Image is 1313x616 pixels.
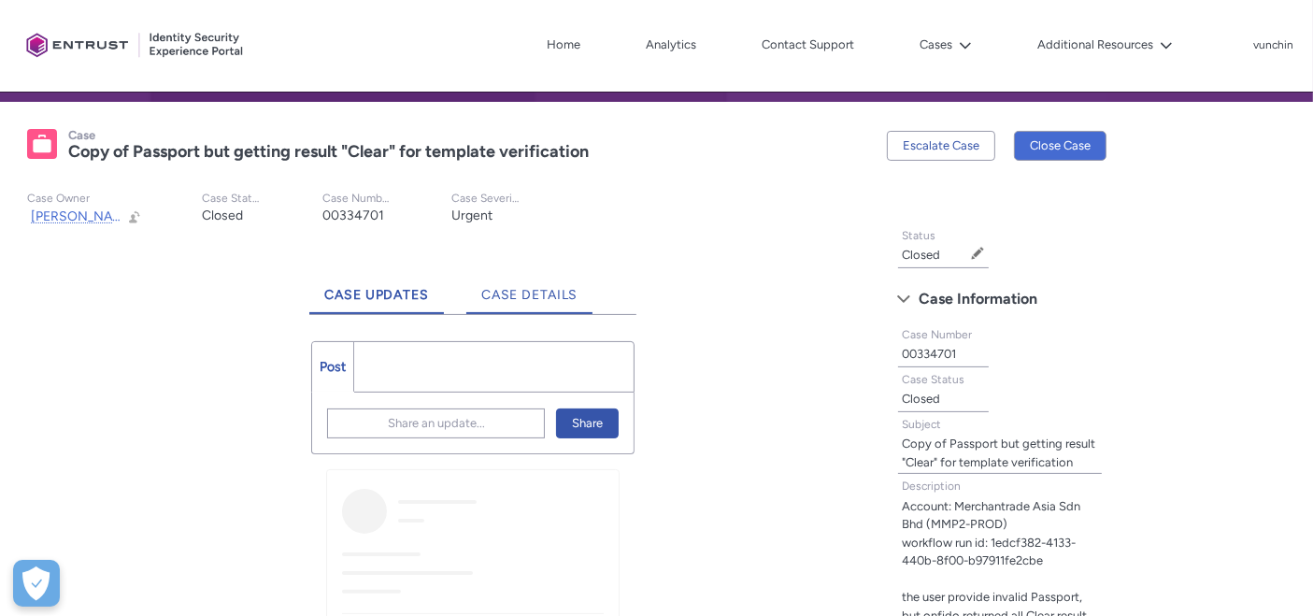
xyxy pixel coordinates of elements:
[919,285,1037,313] span: Case Information
[542,31,585,59] a: Home
[902,328,972,341] span: Case Number
[311,341,635,454] div: Chatter Publisher
[902,373,964,386] span: Case Status
[466,263,593,314] a: Case Details
[309,263,444,314] a: Case Updates
[13,560,60,607] div: Cookie Preferences
[888,284,1112,314] button: Case Information
[27,192,142,206] p: Case Owner
[31,208,177,224] span: [PERSON_NAME].nangla
[451,208,492,223] lightning-formatted-text: Urgent
[451,192,521,206] p: Case Severity
[902,418,941,431] span: Subject
[320,359,346,375] span: Post
[68,128,95,142] records-entity-label: Case
[388,409,485,437] span: Share an update...
[312,342,354,392] a: Post
[970,246,985,261] button: Edit Status
[1252,35,1294,53] button: User Profile vunchin
[327,408,545,438] button: Share an update...
[902,437,1095,469] lightning-formatted-text: Copy of Passport but getting result "Clear" for template verification
[202,192,263,206] p: Case Status
[13,560,60,607] button: Open Preferences
[481,287,578,303] span: Case Details
[322,208,384,223] lightning-formatted-text: 00334701
[902,480,961,493] span: Description
[322,192,392,206] p: Case Number
[324,287,429,303] span: Case Updates
[1014,131,1106,161] button: Close Case
[1033,31,1177,59] button: Additional Resources
[902,392,940,406] lightning-formatted-text: Closed
[902,229,935,242] span: Status
[68,141,589,162] lightning-formatted-text: Copy of Passport but getting result "Clear" for template verification
[202,208,243,223] lightning-formatted-text: Closed
[556,408,619,438] button: Share
[757,31,859,59] a: Contact Support
[980,186,1313,616] iframe: Qualified Messenger
[915,31,977,59] button: Cases
[887,131,995,161] button: Escalate Case
[902,248,940,262] lightning-formatted-text: Closed
[902,347,956,361] lightning-formatted-text: 00334701
[127,208,142,224] button: Change Owner
[572,409,603,437] span: Share
[1253,39,1293,52] p: vunchin
[641,31,701,59] a: Analytics, opens in new tab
